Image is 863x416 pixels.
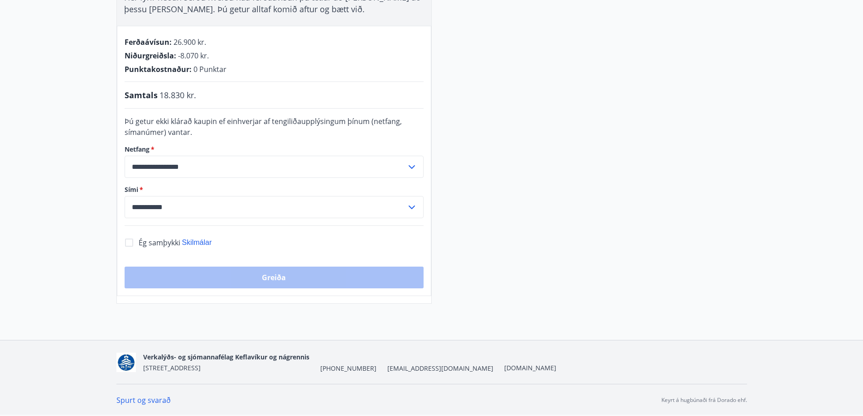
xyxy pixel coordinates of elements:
a: Spurt og svarað [116,395,171,405]
span: Ferðaávísun : [125,37,172,47]
span: Þú getur ekki klárað kaupin ef einhverjar af tengiliðaupplýsingum þínum (netfang, símanúmer) vantar. [125,116,402,137]
span: Samtals [125,89,158,101]
button: Skilmálar [182,238,212,248]
a: [DOMAIN_NAME] [504,363,556,372]
label: Sími [125,185,424,194]
span: Niðurgreiðsla : [125,51,176,61]
span: 0 Punktar [193,64,227,74]
span: [EMAIL_ADDRESS][DOMAIN_NAME] [387,364,493,373]
span: Ég samþykki [139,238,180,248]
label: Netfang [125,145,424,154]
span: -8.070 kr. [178,51,209,61]
span: [STREET_ADDRESS] [143,363,201,372]
p: Keyrt á hugbúnaði frá Dorado ehf. [661,396,747,404]
span: Verkalýðs- og sjómannafélag Keflavíkur og nágrennis [143,353,309,361]
span: 26.900 kr. [174,37,206,47]
span: Skilmálar [182,239,212,246]
span: Punktakostnaður : [125,64,192,74]
span: [PHONE_NUMBER] [320,364,376,373]
span: 18.830 kr. [159,89,196,101]
img: 1uahwJ64BIZ2AgQfJvOJ7GgoDkZaoiombvoNATvz.jpeg [116,353,136,372]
